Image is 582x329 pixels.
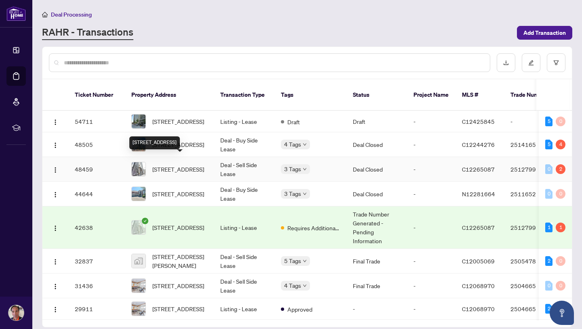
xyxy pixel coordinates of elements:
span: C12068970 [462,282,495,289]
td: - [407,274,455,298]
th: Tags [274,79,346,111]
td: - [407,249,455,274]
span: filter [553,60,559,66]
td: - [504,111,561,132]
td: Deal Closed [346,132,407,157]
span: home [42,12,48,17]
button: Open asap [550,301,574,325]
span: down [303,259,307,263]
span: Deal Processing [51,11,92,18]
img: logo [6,6,26,21]
td: 31436 [68,274,125,298]
img: Logo [52,306,59,313]
span: C12005069 [462,257,495,265]
span: Add Transaction [523,26,566,39]
button: Logo [49,279,62,292]
td: - [407,182,455,206]
span: [STREET_ADDRESS] [152,165,204,174]
span: [STREET_ADDRESS] [152,117,204,126]
span: [STREET_ADDRESS] [152,281,204,290]
td: 2504665 [504,298,561,320]
span: [STREET_ADDRESS] [152,189,204,198]
span: Requires Additional Docs [287,223,340,232]
span: down [303,284,307,288]
span: 3 Tags [284,189,301,198]
td: Listing - Lease [214,111,274,132]
span: Draft [287,117,300,126]
button: Logo [49,187,62,200]
td: 29911 [68,298,125,320]
td: 2505478 [504,249,561,274]
td: Deal - Sell Side Lease [214,249,274,274]
td: 2512799 [504,157,561,182]
td: Final Trade [346,249,407,274]
span: check-circle [142,218,148,224]
td: 48505 [68,132,125,157]
button: filter [547,53,565,72]
td: Deal Closed [346,182,407,206]
div: 0 [556,189,565,199]
div: 2 [556,164,565,174]
span: C12265087 [462,224,495,231]
div: 0 [545,189,552,199]
div: 0 [556,117,565,126]
td: 44644 [68,182,125,206]
span: edit [528,60,534,66]
td: Deal - Buy Side Lease [214,132,274,157]
td: 2512799 [504,206,561,249]
td: Listing - Lease [214,206,274,249]
img: thumbnail-img [132,254,145,268]
td: Deal - Sell Side Lease [214,157,274,182]
span: down [303,167,307,171]
img: Logo [52,142,59,149]
th: MLS # [455,79,504,111]
td: - [407,132,455,157]
td: 48459 [68,157,125,182]
span: down [303,142,307,146]
td: 42638 [68,206,125,249]
span: [STREET_ADDRESS] [152,304,204,313]
span: [STREET_ADDRESS] [152,223,204,232]
td: Final Trade [346,274,407,298]
div: 1 [545,223,552,232]
img: Logo [52,225,59,231]
td: - [407,157,455,182]
img: thumbnail-img [132,221,145,234]
button: download [497,53,515,72]
span: N12281664 [462,190,495,197]
td: - [407,298,455,320]
button: Logo [49,115,62,128]
span: C12425845 [462,118,495,125]
div: 1 [556,223,565,232]
td: 32837 [68,249,125,274]
th: Trade Number [504,79,561,111]
div: 5 [545,140,552,149]
th: Ticket Number [68,79,125,111]
button: edit [522,53,540,72]
img: thumbnail-img [132,115,145,128]
span: down [303,192,307,196]
img: Logo [52,119,59,125]
td: Listing - Lease [214,298,274,320]
span: Approved [287,305,312,314]
td: 2504665 [504,274,561,298]
img: Profile Icon [8,305,24,321]
span: 3 Tags [284,164,301,174]
div: 0 [545,164,552,174]
button: Logo [49,163,62,176]
img: Logo [52,167,59,173]
td: Deal - Buy Side Lease [214,182,274,206]
td: 2511652 [504,182,561,206]
th: Project Name [407,79,455,111]
button: Logo [49,221,62,234]
th: Property Address [125,79,214,111]
td: 2514165 [504,132,561,157]
button: Logo [49,138,62,151]
button: Logo [49,302,62,315]
div: 2 [545,256,552,266]
span: C12265087 [462,166,495,173]
a: RAHR - Transactions [42,25,133,40]
td: - [407,206,455,249]
td: Draft [346,111,407,132]
div: 2 [545,304,552,314]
